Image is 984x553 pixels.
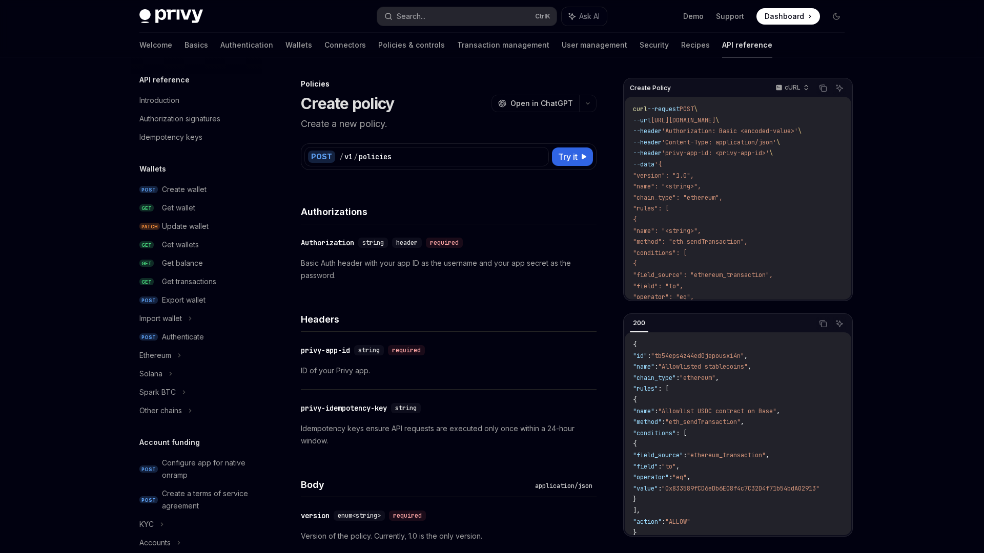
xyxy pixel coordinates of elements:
[535,12,550,20] span: Ctrl K
[741,418,744,426] span: ,
[662,418,665,426] span: :
[301,257,597,282] p: Basic Auth header with your app ID as the username and your app secret as the password.
[139,296,158,304] span: POST
[139,204,154,212] span: GET
[339,152,343,162] div: /
[139,333,158,341] span: POST
[388,345,425,355] div: required
[344,152,353,162] div: v1
[131,128,262,146] a: Idempotency keys
[301,403,387,413] div: privy-idempotency-key
[162,487,256,512] div: Create a terms of service agreement
[633,506,640,515] span: ],
[131,91,262,110] a: Introduction
[658,363,748,371] span: "Allowlisted stablecoins"
[633,216,637,224] span: {
[633,138,662,146] span: --header
[633,363,654,371] span: "name"
[395,404,417,412] span: string
[630,317,648,329] div: 200
[798,127,802,135] span: \
[139,113,220,125] div: Authorization signatures
[662,127,798,135] span: 'Authorization: Basic <encoded-value>'
[715,374,719,382] span: ,
[633,495,637,503] span: }
[131,328,262,346] a: POSTAuthenticate
[633,484,658,493] span: "value"
[301,345,350,355] div: privy-app-id
[633,260,637,268] span: {
[301,422,597,447] p: Idempotency keys ensure API requests are executed only once within a 24-hour window.
[162,331,204,343] div: Authenticate
[139,74,190,86] h5: API reference
[139,518,154,530] div: KYC
[633,518,662,526] span: "action"
[633,105,647,113] span: curl
[676,374,680,382] span: :
[633,418,662,426] span: "method"
[776,407,780,415] span: ,
[184,33,208,57] a: Basics
[672,473,687,481] span: "eq"
[139,278,154,286] span: GET
[833,81,846,95] button: Ask AI
[308,151,335,163] div: POST
[816,81,830,95] button: Copy the contents from the code block
[633,182,701,190] span: "name": "<string>",
[131,236,262,254] a: GETGet wallets
[301,365,597,377] p: ID of your Privy app.
[744,352,748,360] span: ,
[680,374,715,382] span: "ethereum"
[162,257,203,269] div: Get balance
[131,254,262,272] a: GETGet balance
[389,511,426,521] div: required
[362,239,384,247] span: string
[131,454,262,484] a: POSTConfigure app for native onramp
[654,160,662,168] span: '{
[683,11,704,22] a: Demo
[687,473,690,481] span: ,
[654,407,658,415] span: :
[139,386,176,398] div: Spark BTC
[633,396,637,404] span: {
[669,473,672,481] span: :
[676,462,680,471] span: ,
[139,537,171,549] div: Accounts
[633,116,651,124] span: --url
[715,116,719,124] span: \
[683,451,687,459] span: :
[162,202,195,214] div: Get wallet
[776,138,780,146] span: \
[301,117,597,131] p: Create a new policy.
[131,217,262,236] a: PATCHUpdate wallet
[633,172,694,180] span: "version": "1.0",
[552,147,593,166] button: Try it
[162,275,216,288] div: Get transactions
[658,407,776,415] span: "Allowlist USDC contract on Base"
[354,152,358,162] div: /
[301,94,394,113] h1: Create policy
[324,33,366,57] a: Connectors
[665,518,690,526] span: "ALLOW"
[162,183,207,196] div: Create wallet
[633,352,647,360] span: "id"
[139,223,160,230] span: PATCH
[662,149,769,157] span: 'privy-app-id: <privy-app-id>'
[680,105,694,113] span: POST
[633,194,723,202] span: "chain_type": "ethereum",
[633,282,683,290] span: "field": "to",
[665,418,741,426] span: "eth_sendTransaction"
[301,312,597,326] h4: Headers
[633,271,773,279] span: "field_source": "ethereum_transaction",
[633,374,676,382] span: "chain_type"
[139,405,182,417] div: Other chains
[633,149,662,157] span: --header
[301,205,597,219] h4: Authorizations
[662,484,819,493] span: "0x833589fCD6eDb6E08f4c7C32D4f71b54bdA02913"
[828,8,845,25] button: Toggle dark mode
[139,94,179,107] div: Introduction
[162,457,256,481] div: Configure app for native onramp
[162,220,209,232] div: Update wallet
[285,33,312,57] a: Wallets
[139,436,200,449] h5: Account funding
